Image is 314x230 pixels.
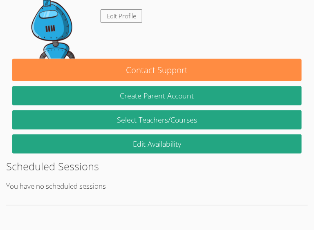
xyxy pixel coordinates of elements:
[12,59,302,81] button: Contact Support
[12,134,302,154] a: Edit Availability
[12,110,302,130] a: Select Teachers/Courses
[12,86,302,105] button: Create Parent Account
[6,159,307,174] h2: Scheduled Sessions
[101,9,142,23] a: Edit Profile
[6,181,307,192] p: You have no scheduled sessions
